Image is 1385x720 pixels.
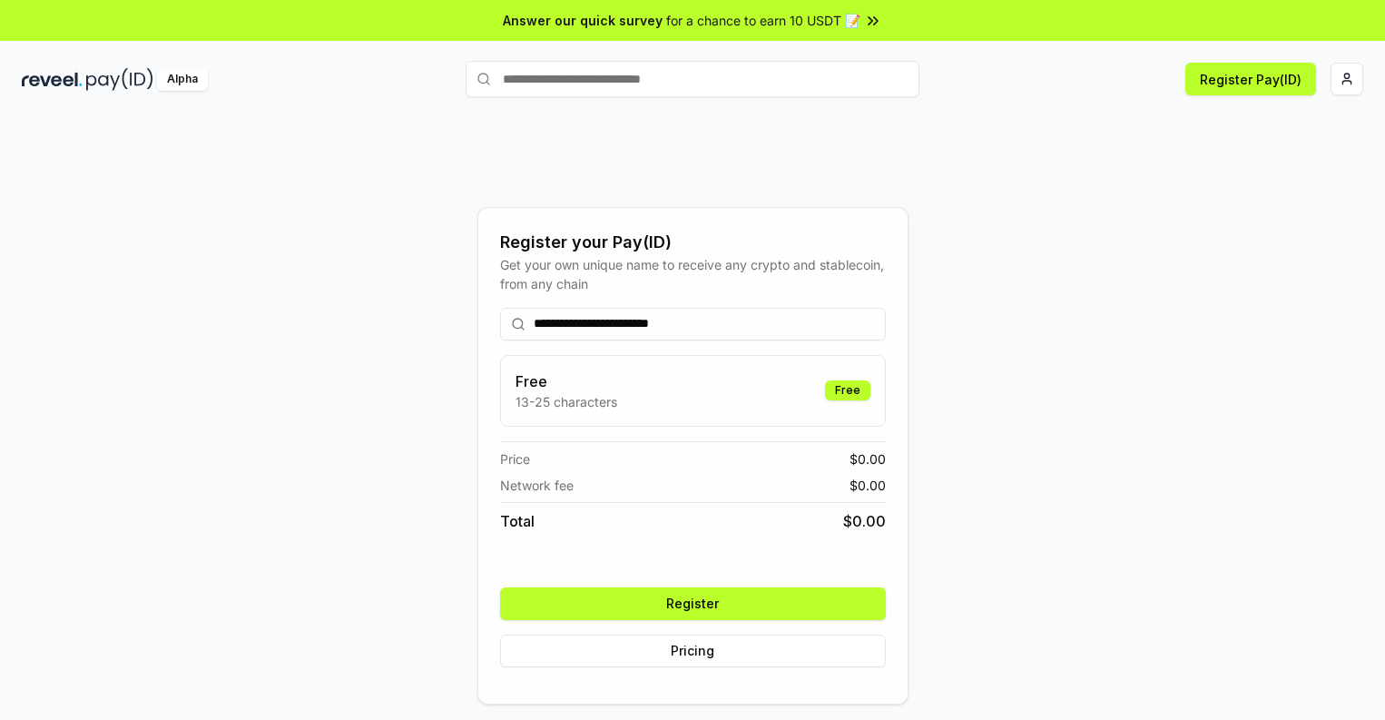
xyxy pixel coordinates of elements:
[157,68,208,91] div: Alpha
[1185,63,1316,95] button: Register Pay(ID)
[516,392,617,411] p: 13-25 characters
[500,230,886,255] div: Register your Pay(ID)
[500,255,886,293] div: Get your own unique name to receive any crypto and stablecoin, from any chain
[500,635,886,667] button: Pricing
[22,68,83,91] img: reveel_dark
[86,68,153,91] img: pay_id
[843,510,886,532] span: $ 0.00
[500,510,535,532] span: Total
[500,587,886,620] button: Register
[825,380,870,400] div: Free
[500,476,574,495] span: Network fee
[850,449,886,468] span: $ 0.00
[850,476,886,495] span: $ 0.00
[503,11,663,30] span: Answer our quick survey
[500,449,530,468] span: Price
[516,370,617,392] h3: Free
[666,11,860,30] span: for a chance to earn 10 USDT 📝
